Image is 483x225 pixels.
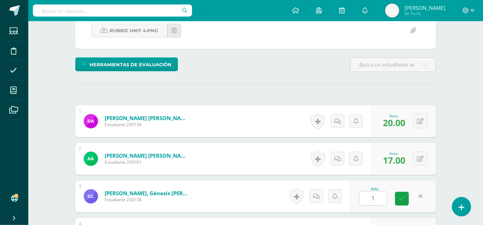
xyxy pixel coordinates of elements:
span: Estudiante 230161 [105,159,190,165]
span: 20.00 [383,117,405,129]
input: Busca un usuario... [33,5,192,17]
a: [PERSON_NAME] [PERSON_NAME] [105,152,190,159]
img: 9f6c7c8305d8e608d466df14f8841aad.png [385,4,399,18]
img: ad1825fc08895a1864137c2cf6ae84cf.png [84,189,98,203]
a: [PERSON_NAME] [PERSON_NAME] [105,114,190,122]
div: Nota: [383,113,405,118]
span: [PERSON_NAME] [405,4,445,11]
input: Busca un estudiante aquí... [350,58,436,72]
img: b33ac057c8a7b3c3dd85283f33b24ed5.png [84,152,98,166]
div: Nota [359,187,390,191]
a: Rubric Unit 4.png [91,24,167,38]
span: Estudiante 230138 [105,197,190,203]
a: [PERSON_NAME], Génesis [PERSON_NAME] [105,190,190,197]
span: Herramientas de evaluación [89,58,171,71]
a: Herramientas de evaluación [75,57,178,71]
span: Estudiante 230134 [105,122,190,128]
input: 0-30.0 [359,191,387,205]
img: 63eb3a185a241e19394806b3328363bf.png [84,114,98,128]
span: 17.00 [383,154,405,166]
span: Mi Perfil [405,11,445,17]
div: Nota: [383,151,405,156]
